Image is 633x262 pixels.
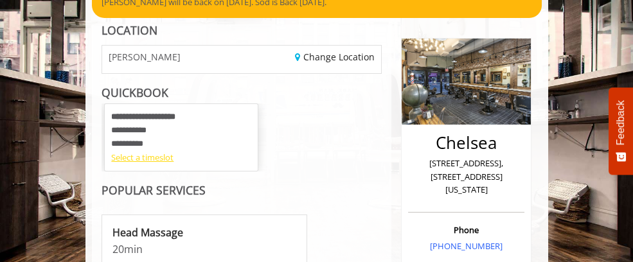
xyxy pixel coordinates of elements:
[609,87,633,175] button: Feedback - Show survey
[112,225,296,240] p: Head Massage
[111,151,251,164] div: Select a timeslot
[109,52,181,62] span: [PERSON_NAME]
[112,242,296,256] p: 20
[411,157,521,197] p: [STREET_ADDRESS],[STREET_ADDRESS][US_STATE]
[124,242,143,256] span: min
[102,22,157,38] b: LOCATION
[411,134,521,152] h2: Chelsea
[615,100,627,145] span: Feedback
[295,51,375,63] a: Change Location
[102,182,206,198] b: POPULAR SERVICES
[102,85,168,100] b: QUICKBOOK
[411,225,521,234] h3: Phone
[430,240,503,252] a: [PHONE_NUMBER]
